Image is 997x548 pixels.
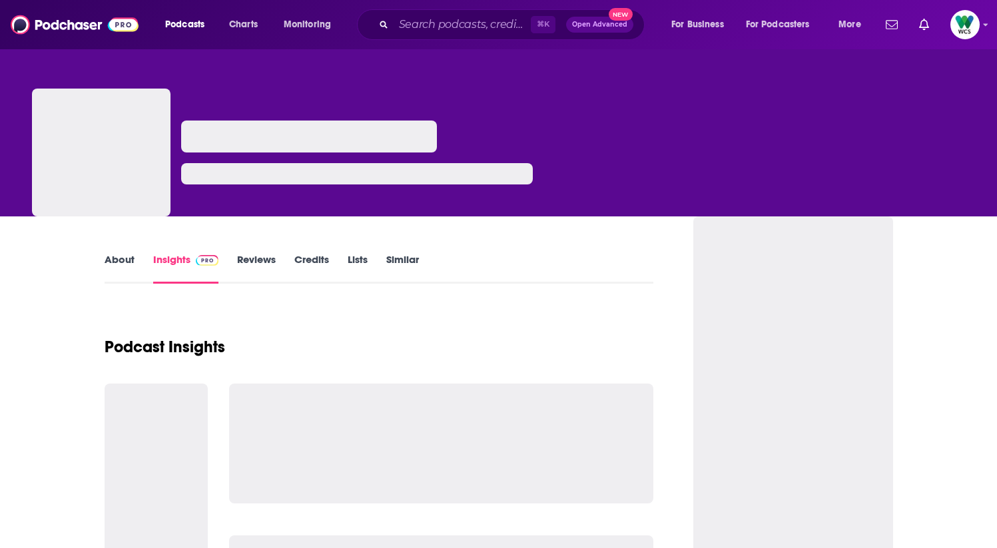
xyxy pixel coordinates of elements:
[294,253,329,284] a: Credits
[348,253,368,284] a: Lists
[737,14,829,35] button: open menu
[671,15,724,34] span: For Business
[274,14,348,35] button: open menu
[950,10,980,39] button: Show profile menu
[914,13,934,36] a: Show notifications dropdown
[950,10,980,39] span: Logged in as WCS_Newsroom
[572,21,627,28] span: Open Advanced
[105,253,135,284] a: About
[566,17,633,33] button: Open AdvancedNew
[746,15,810,34] span: For Podcasters
[880,13,903,36] a: Show notifications dropdown
[609,8,633,21] span: New
[370,9,657,40] div: Search podcasts, credits, & more...
[165,15,204,34] span: Podcasts
[196,255,219,266] img: Podchaser Pro
[105,337,225,357] h1: Podcast Insights
[838,15,861,34] span: More
[829,14,878,35] button: open menu
[531,16,555,33] span: ⌘ K
[156,14,222,35] button: open menu
[153,253,219,284] a: InsightsPodchaser Pro
[394,14,531,35] input: Search podcasts, credits, & more...
[662,14,741,35] button: open menu
[284,15,331,34] span: Monitoring
[386,253,419,284] a: Similar
[220,14,266,35] a: Charts
[950,10,980,39] img: User Profile
[237,253,276,284] a: Reviews
[229,15,258,34] span: Charts
[11,12,139,37] img: Podchaser - Follow, Share and Rate Podcasts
